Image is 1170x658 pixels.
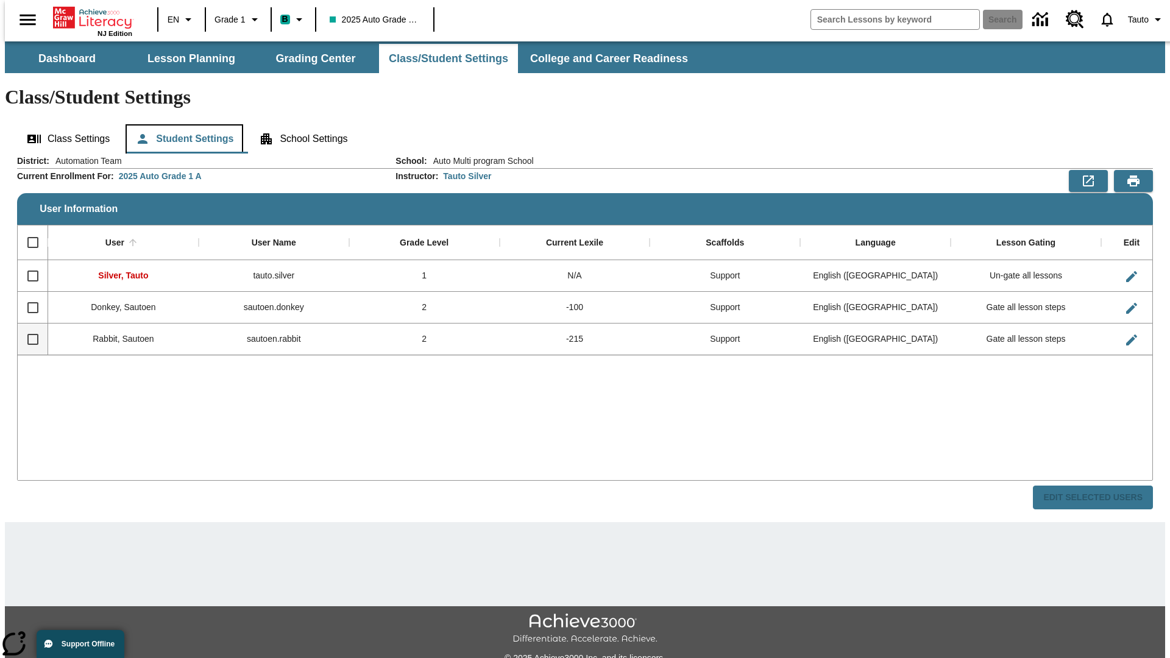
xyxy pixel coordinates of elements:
[97,30,132,37] span: NJ Edition
[53,4,132,37] div: Home
[706,238,744,249] div: Scaffolds
[650,292,800,324] div: Support
[395,171,438,182] h2: Instructor :
[255,44,377,73] button: Grading Center
[1114,170,1153,192] button: Print Preview
[349,260,500,292] div: 1
[349,292,500,324] div: 2
[800,292,951,324] div: English (US)
[349,324,500,355] div: 2
[168,13,179,26] span: EN
[17,124,119,154] button: Class Settings
[1119,328,1144,352] button: Edit User
[62,640,115,648] span: Support Offline
[17,124,1153,154] div: Class/Student Settings
[49,155,122,167] span: Automation Team
[379,44,518,73] button: Class/Student Settings
[252,238,296,249] div: User Name
[330,13,420,26] span: 2025 Auto Grade 1 A
[5,41,1165,73] div: SubNavbar
[500,292,650,324] div: -100
[5,86,1165,108] h1: Class/Student Settings
[500,260,650,292] div: N/A
[996,238,1055,249] div: Lesson Gating
[811,10,979,29] input: search field
[199,292,349,324] div: sautoen.donkey
[650,324,800,355] div: Support
[951,292,1101,324] div: Gate all lesson steps
[1058,3,1091,36] a: Resource Center, Will open in new tab
[105,238,124,249] div: User
[1069,170,1108,192] button: Export to CSV
[17,171,114,182] h2: Current Enrollment For :
[91,302,155,312] span: Donkey, Sautoen
[275,9,311,30] button: Boost Class color is teal. Change class color
[856,238,896,249] div: Language
[162,9,201,30] button: Language: EN, Select a language
[17,155,1153,510] div: User Information
[546,238,603,249] div: Current Lexile
[282,12,288,27] span: B
[130,44,252,73] button: Lesson Planning
[210,9,267,30] button: Grade: Grade 1, Select a grade
[126,124,243,154] button: Student Settings
[800,260,951,292] div: English (US)
[520,44,698,73] button: College and Career Readiness
[119,170,202,182] div: 2025 Auto Grade 1 A
[500,324,650,355] div: -215
[93,334,154,344] span: Rabbit, Sautoen
[249,124,357,154] button: School Settings
[800,324,951,355] div: English (US)
[199,324,349,355] div: sautoen.rabbit
[37,630,124,658] button: Support Offline
[951,260,1101,292] div: Un-gate all lessons
[1123,9,1170,30] button: Profile/Settings
[427,155,534,167] span: Auto Multi program School
[6,44,128,73] button: Dashboard
[1119,296,1144,320] button: Edit User
[1119,264,1144,289] button: Edit User
[199,260,349,292] div: tauto.silver
[98,271,148,280] span: Silver, Tauto
[5,44,699,73] div: SubNavbar
[512,614,658,645] img: Achieve3000 Differentiate Accelerate Achieve
[400,238,448,249] div: Grade Level
[17,156,49,166] h2: District :
[53,5,132,30] a: Home
[1124,238,1140,249] div: Edit
[214,13,246,26] span: Grade 1
[951,324,1101,355] div: Gate all lesson steps
[1128,13,1149,26] span: Tauto
[443,170,491,182] div: Tauto Silver
[1091,4,1123,35] a: Notifications
[650,260,800,292] div: Support
[395,156,427,166] h2: School :
[40,203,118,214] span: User Information
[1025,3,1058,37] a: Data Center
[10,2,46,38] button: Open side menu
